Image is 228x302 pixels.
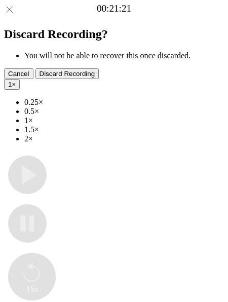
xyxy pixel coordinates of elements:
a: 00:21:21 [97,3,131,14]
li: 0.5× [24,107,224,116]
span: 1 [8,81,12,88]
li: 1× [24,116,224,125]
li: 1.5× [24,125,224,134]
button: 1× [4,79,20,90]
li: You will not be able to recover this once discarded. [24,51,224,60]
li: 2× [24,134,224,143]
li: 0.25× [24,98,224,107]
button: Cancel [4,68,33,79]
button: Discard Recording [35,68,99,79]
h2: Discard Recording? [4,27,224,41]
